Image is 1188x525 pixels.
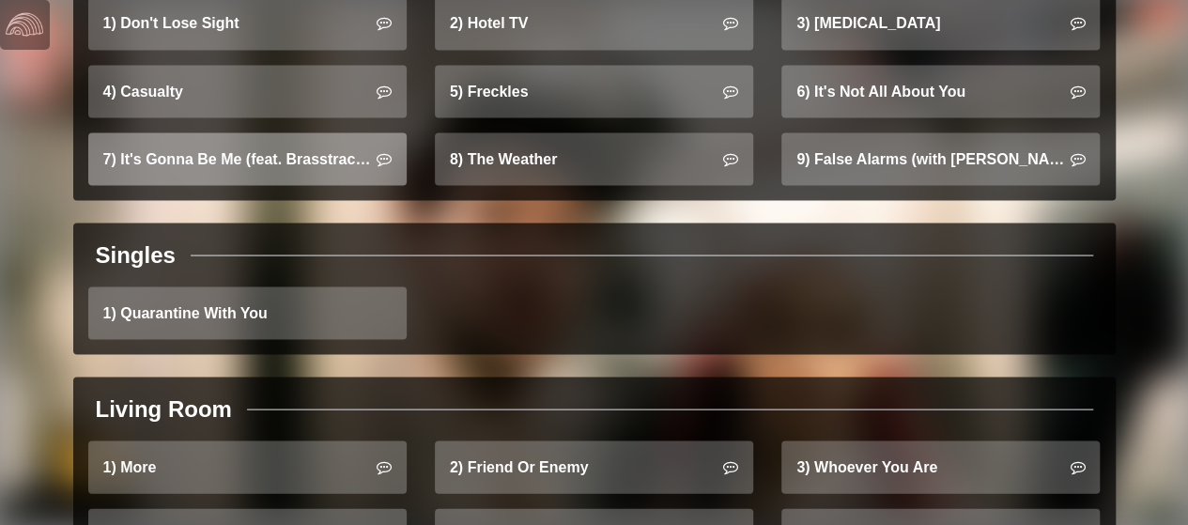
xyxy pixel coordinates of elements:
[781,440,1100,493] a: 3) Whoever You Are
[88,286,407,339] a: 1) Quarantine With You
[435,65,753,117] a: 5) Freckles
[6,6,43,43] img: logo-white-4c48a5e4bebecaebe01ca5a9d34031cfd3d4ef9ae749242e8c4bf12ef99f53e8.png
[435,132,753,185] a: 8) The Weather
[781,65,1100,117] a: 6) It's Not All About You
[96,392,232,425] div: Living Room
[88,440,407,493] a: 1) More
[88,65,407,117] a: 4) Casualty
[435,440,753,493] a: 2) Friend Or Enemy
[96,238,176,271] div: Singles
[88,132,407,185] a: 7) It's Gonna Be Me (feat. Brasstracks)
[781,132,1100,185] a: 9) False Alarms (with [PERSON_NAME])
